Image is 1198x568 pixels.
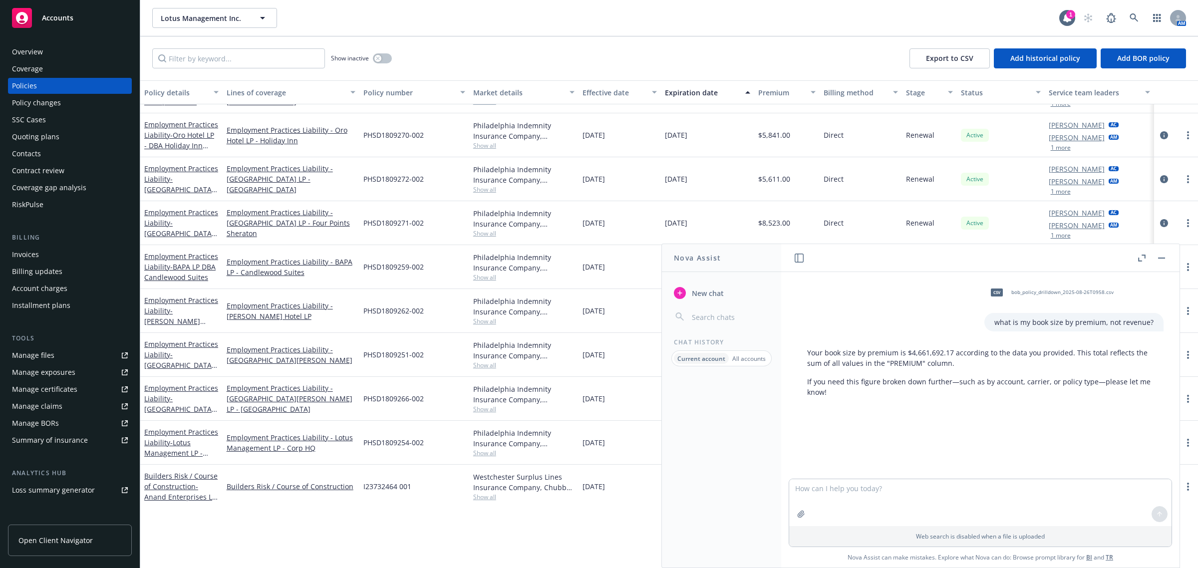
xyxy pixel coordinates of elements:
[1049,164,1105,174] a: [PERSON_NAME]
[661,80,754,104] button: Expiration date
[8,264,132,280] a: Billing updates
[1051,189,1071,195] button: 1 more
[758,218,790,228] span: $8,523.00
[12,398,62,414] div: Manage claims
[469,80,579,104] button: Market details
[8,180,132,196] a: Coverage gap analysis
[1049,132,1105,143] a: [PERSON_NAME]
[144,295,218,336] a: Employment Practices Liability
[1106,553,1113,562] a: TR
[1086,553,1092,562] a: BI
[583,437,605,448] span: [DATE]
[12,364,75,380] div: Manage exposures
[227,207,355,239] a: Employment Practices Liability - [GEOGRAPHIC_DATA] LP - Four Points Sheraton
[331,54,369,62] span: Show inactive
[12,415,59,431] div: Manage BORs
[8,333,132,343] div: Tools
[12,180,86,196] div: Coverage gap analysis
[807,376,1154,397] p: If you need this figure broken down further—such as by account, carrier, or policy type—please le...
[8,146,132,162] a: Contacts
[227,383,355,414] a: Employment Practices Liability - [GEOGRAPHIC_DATA][PERSON_NAME] LP - [GEOGRAPHIC_DATA]
[758,174,790,184] span: $5,611.00
[758,130,790,140] span: $5,841.00
[152,8,277,28] button: Lotus Management Inc.
[12,78,37,94] div: Policies
[161,13,247,23] span: Lotus Management Inc.
[583,174,605,184] span: [DATE]
[665,218,687,228] span: [DATE]
[227,432,355,453] a: Employment Practices Liability - Lotus Management LP - Corp HQ
[965,219,985,228] span: Active
[144,427,218,468] a: Employment Practices Liability
[961,87,1030,98] div: Status
[957,80,1045,104] button: Status
[12,482,95,498] div: Loss summary generator
[227,344,355,365] a: Employment Practices Liability - [GEOGRAPHIC_DATA][PERSON_NAME]
[1049,220,1105,231] a: [PERSON_NAME]
[677,354,725,363] p: Current account
[8,468,132,478] div: Analytics hub
[984,280,1116,305] div: csvbob_policy_drilldown_2025-08-26T0958.csv
[665,130,687,140] span: [DATE]
[1051,101,1071,107] button: 1 more
[1049,120,1105,130] a: [PERSON_NAME]
[1182,217,1194,229] a: more
[363,349,424,360] span: PHSD1809251-002
[144,87,208,98] div: Policy details
[8,432,132,448] a: Summary of insurance
[583,218,605,228] span: [DATE]
[732,354,766,363] p: All accounts
[12,297,70,313] div: Installment plans
[12,264,62,280] div: Billing updates
[583,262,605,272] span: [DATE]
[144,262,216,282] span: - BAPA LP DBA Candlewood Suites
[1158,173,1170,185] a: circleInformation
[227,300,355,321] a: Employment Practices Liability - [PERSON_NAME] Hotel LP
[8,233,132,243] div: Billing
[670,284,773,302] button: New chat
[473,141,575,150] span: Show all
[795,532,1166,541] p: Web search is disabled when a file is uploaded
[12,146,41,162] div: Contacts
[473,208,575,229] div: Philadelphia Indemnity Insurance Company, [GEOGRAPHIC_DATA] Insurance Companies
[824,218,844,228] span: Direct
[8,197,132,213] a: RiskPulse
[363,174,424,184] span: PHSD1809272-002
[12,95,61,111] div: Policy changes
[140,80,223,104] button: Policy details
[8,61,132,77] a: Coverage
[12,197,43,213] div: RiskPulse
[8,247,132,263] a: Invoices
[754,80,820,104] button: Premium
[1051,145,1071,151] button: 1 more
[824,130,844,140] span: Direct
[1049,208,1105,218] a: [PERSON_NAME]
[473,296,575,317] div: Philadelphia Indemnity Insurance Company, [GEOGRAPHIC_DATA] Insurance Companies
[906,130,934,140] span: Renewal
[473,252,575,273] div: Philadelphia Indemnity Insurance Company, [GEOGRAPHIC_DATA] Insurance Companies
[579,80,661,104] button: Effective date
[965,175,985,184] span: Active
[674,253,721,263] h1: Nova Assist
[1066,10,1075,19] div: 1
[1182,129,1194,141] a: more
[8,163,132,179] a: Contract review
[227,257,355,278] a: Employment Practices Liability - BAPA LP - Candlewood Suites
[144,306,206,336] span: - [PERSON_NAME] Hotel LP
[18,535,93,546] span: Open Client Navigator
[820,80,902,104] button: Billing method
[583,87,646,98] div: Effective date
[363,218,424,228] span: PHSD1809271-002
[583,481,605,492] span: [DATE]
[8,4,132,32] a: Accounts
[152,48,325,68] input: Filter by keyword...
[473,472,575,493] div: Westchester Surplus Lines Insurance Company, Chubb Group, RT Specialty Insurance Services, LLC (R...
[363,130,424,140] span: PHSD1809270-002
[690,310,769,324] input: Search chats
[926,53,973,63] span: Export to CSV
[363,481,411,492] span: I23732464 001
[1049,176,1105,187] a: [PERSON_NAME]
[994,317,1154,327] p: what is my book size by premium, not revenue?
[1158,129,1170,141] a: circleInformation
[1010,53,1080,63] span: Add historical policy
